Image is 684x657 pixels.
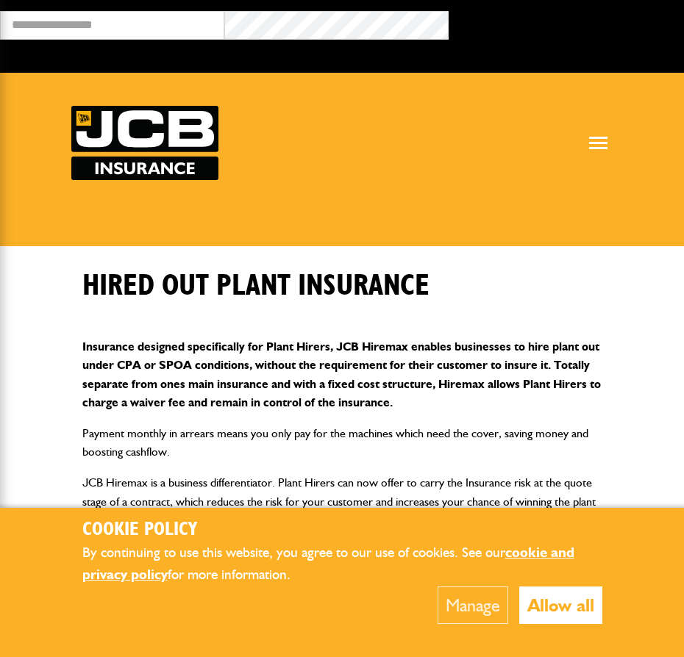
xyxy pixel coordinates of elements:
p: JCB Hiremax is a business differentiator. Plant Hirers can now offer to carry the Insurance risk ... [82,473,602,530]
h2: Cookie Policy [82,519,602,542]
button: Manage [438,586,508,624]
h1: Hired out plant insurance [82,268,430,304]
button: Broker Login [449,11,673,34]
button: Allow all [519,586,602,624]
a: JCB Insurance Services [71,106,218,180]
p: Payment monthly in arrears means you only pay for the machines which need the cover, saving money... [82,424,602,462]
img: JCB Insurance Services logo [71,106,218,180]
p: Insurance designed specifically for Plant Hirers, JCB Hiremax enables businesses to hire plant ou... [82,337,602,412]
p: By continuing to use this website, you agree to our use of cookies. See our for more information. [82,542,602,586]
